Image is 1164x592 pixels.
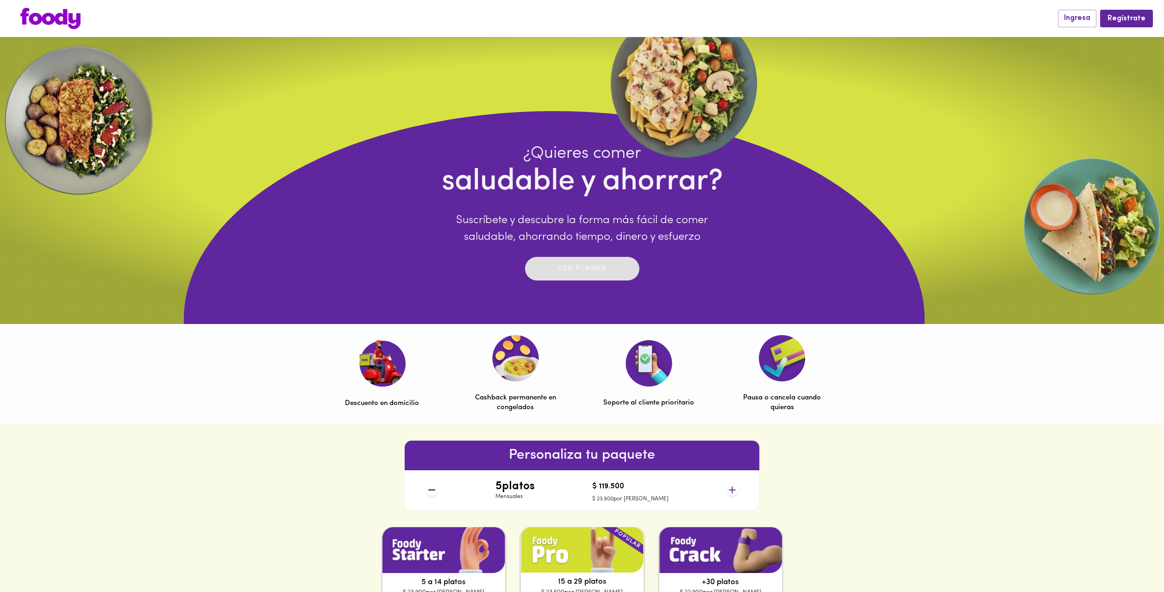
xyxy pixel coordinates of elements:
[1100,10,1153,27] button: Regístrate
[405,444,759,467] h6: Personaliza tu paquete
[558,263,606,274] p: Ver planes
[603,398,694,408] p: Soporte al cliente prioritario
[737,393,827,413] p: Pausa o cancela cuando quieras
[382,527,505,573] img: plan1
[1108,14,1145,23] span: Regístrate
[441,164,723,200] h4: saludable y ahorrar?
[626,340,672,386] img: Soporte al cliente prioritario
[495,480,535,492] h4: 5 platos
[495,493,535,501] p: Mensuales
[470,393,561,413] p: Cashback permanente en congelados
[521,576,644,587] p: 15 a 29 platos
[659,527,782,573] img: plan1
[592,495,669,503] p: $ 23.900 por [PERSON_NAME]
[521,527,644,573] img: plan1
[359,340,406,387] img: Descuento en domicilio
[20,8,81,29] img: logo.png
[605,5,763,162] img: ellipse.webp
[1064,14,1090,23] span: Ingresa
[1110,538,1155,583] iframe: Messagebird Livechat Widget
[592,483,669,491] h4: $ 119.500
[441,212,723,245] p: Suscríbete y descubre la forma más fácil de comer saludable, ahorrando tiempo, dinero y esfuerzo
[525,257,639,280] button: Ver planes
[382,577,505,588] p: 5 a 14 platos
[759,335,805,381] img: Pausa o cancela cuando quieras
[1058,10,1096,27] button: Ingresa
[441,143,723,164] h4: ¿Quieres comer
[492,335,539,381] img: Cashback permanente en congelados
[659,577,782,588] p: +30 platos
[345,399,419,408] p: Descuento en domicilio
[1020,154,1164,299] img: EllipseRigth.webp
